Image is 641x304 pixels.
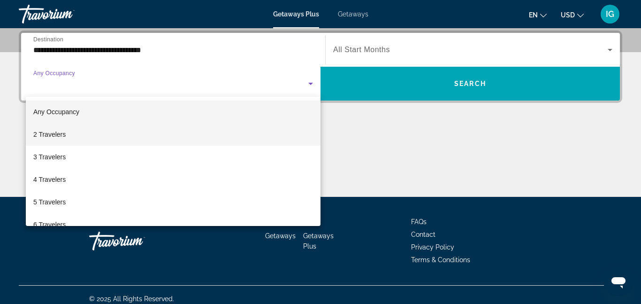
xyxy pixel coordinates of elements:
[33,108,79,116] span: Any Occupancy
[33,129,66,140] span: 2 Travelers
[33,219,66,230] span: 6 Travelers
[33,174,66,185] span: 4 Travelers
[33,196,66,208] span: 5 Travelers
[603,266,633,296] iframe: Button to launch messaging window
[33,151,66,163] span: 3 Travelers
